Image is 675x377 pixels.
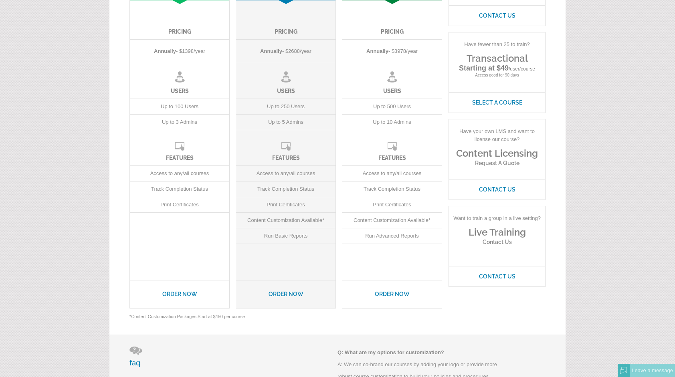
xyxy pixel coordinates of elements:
[236,4,335,40] li: Pricing
[449,238,545,246] p: Contact Us
[630,364,675,377] div: Leave a message
[366,48,388,54] strong: Annually
[509,66,535,72] span: /user/course
[130,280,229,308] a: Order Now
[342,280,442,308] a: Order Now
[449,92,545,113] a: Select A Course
[449,266,545,286] a: Contact Us
[130,181,229,197] li: Track Completion Status
[130,115,229,130] li: Up to 3 Admins
[130,197,229,213] li: Print Certificates
[130,99,229,115] li: Up to 100 Users
[130,4,229,40] li: Pricing
[449,147,545,159] h3: Content Licensing
[129,347,337,367] h3: faq
[130,40,229,63] li: - $1398/year
[342,166,442,181] li: Access to any/all courses
[620,367,627,374] img: Offline
[236,228,335,244] li: Run Basic Reports
[342,213,442,228] li: Content Customization Available*
[449,32,546,113] div: Access good for 90 days
[342,115,442,130] li: Up to 10 Admins
[236,166,335,181] li: Access to any/all courses
[342,181,442,197] li: Track Completion Status
[337,347,498,359] p: Q: What are my options for customization?
[449,52,545,64] h3: Transactional
[236,280,335,308] a: Order Now
[449,5,545,26] a: Contact Us
[236,197,335,213] li: Print Certificates
[342,40,442,63] li: - $3978/year
[236,99,335,115] li: Up to 250 Users
[449,226,545,238] h3: Live Training
[236,181,335,197] li: Track Completion Status
[342,228,442,244] li: Run Advanced Reports
[342,99,442,115] li: Up to 500 Users
[236,213,335,228] li: Content Customization Available*
[449,32,545,52] p: Have fewer than 25 to train?
[129,308,546,321] p: *Content Customization Packages Start at $450 per course
[449,159,545,167] p: Request a Quote
[449,119,545,147] p: Have your own LMS and want to license our course?
[342,130,442,166] li: Features
[130,166,229,181] li: Access to any/all courses
[449,179,545,200] a: Contact Us
[154,48,176,54] strong: Annually
[342,4,442,40] li: Pricing
[236,130,335,166] li: Features
[449,64,545,73] p: Starting at $49
[236,40,335,63] li: - $2688/year
[260,48,282,54] strong: Annually
[449,206,545,226] p: Want to train a group in a live setting?
[342,63,442,99] li: Users
[130,130,229,166] li: Features
[342,197,442,213] li: Print Certificates
[236,63,335,99] li: Users
[236,115,335,130] li: Up to 5 Admins
[130,63,229,99] li: Users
